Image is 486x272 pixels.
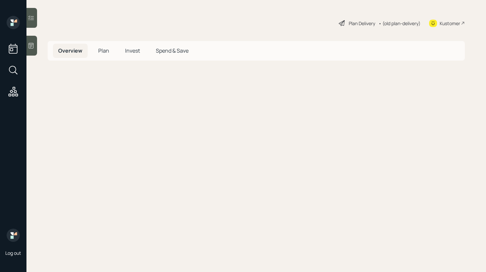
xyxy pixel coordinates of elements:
[7,229,20,242] img: retirable_logo.png
[125,47,140,54] span: Invest
[349,20,375,27] div: Plan Delivery
[98,47,109,54] span: Plan
[440,20,460,27] div: Kustomer
[378,20,420,27] div: • (old plan-delivery)
[156,47,189,54] span: Spend & Save
[5,250,21,256] div: Log out
[58,47,82,54] span: Overview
